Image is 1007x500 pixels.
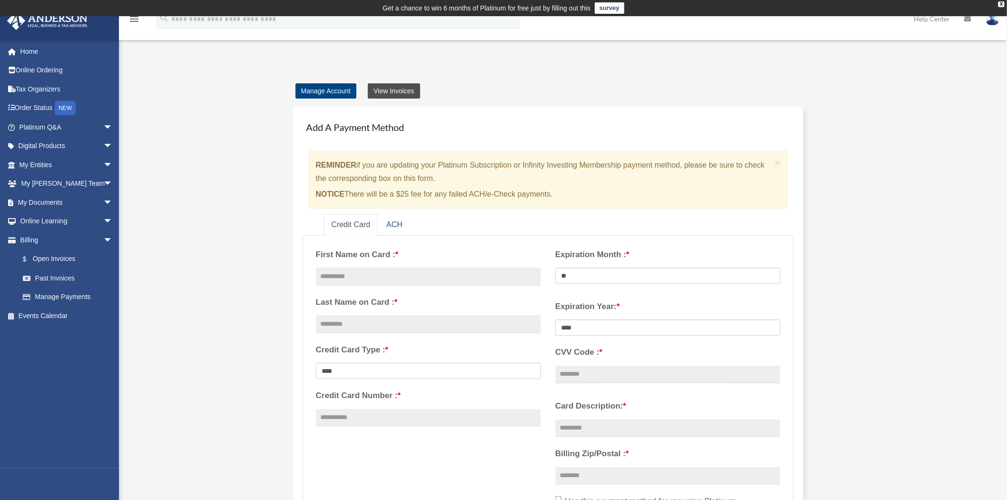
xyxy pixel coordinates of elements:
[998,1,1005,7] div: close
[368,83,420,99] a: View Invoices
[7,155,127,174] a: My Entitiesarrow_drop_down
[7,118,127,137] a: Platinum Q&Aarrow_drop_down
[316,161,356,169] strong: REMINDER
[383,2,591,14] div: Get a chance to win 6 months of Platinum for free just by filling out this
[103,193,122,212] span: arrow_drop_down
[55,101,76,115] div: NEW
[316,389,541,403] label: Credit Card Number :
[28,253,33,265] span: $
[308,151,789,209] div: if you are updating your Platinum Subscription or Infinity Investing Membership payment method, p...
[379,214,410,236] a: ACH
[7,306,127,325] a: Events Calendar
[13,250,127,269] a: $Open Invoices
[103,212,122,231] span: arrow_drop_down
[13,269,127,288] a: Past Invoices
[103,137,122,156] span: arrow_drop_down
[13,288,122,307] a: Manage Payments
[7,61,127,80] a: Online Ordering
[986,12,1000,26] img: User Pic
[128,17,140,25] a: menu
[159,13,169,23] i: search
[316,295,541,310] label: Last Name on Card :
[7,80,127,99] a: Tax Organizers
[324,214,378,236] a: Credit Card
[555,300,780,314] label: Expiration Year:
[128,13,140,25] i: menu
[296,83,356,99] a: Manage Account
[775,158,781,168] button: Close
[595,2,624,14] a: survey
[775,157,781,168] span: ×
[103,155,122,175] span: arrow_drop_down
[7,193,127,212] a: My Documentsarrow_drop_down
[4,11,90,30] img: Anderson Advisors Platinum Portal
[7,137,127,156] a: Digital Productsarrow_drop_down
[316,190,345,198] strong: NOTICE
[555,447,780,461] label: Billing Zip/Postal :
[7,99,127,118] a: Order StatusNEW
[303,117,794,138] h4: Add A Payment Method
[7,42,127,61] a: Home
[7,230,127,250] a: Billingarrow_drop_down
[555,399,780,413] label: Card Description:
[316,248,541,262] label: First Name on Card :
[103,230,122,250] span: arrow_drop_down
[555,248,780,262] label: Expiration Month :
[7,174,127,193] a: My [PERSON_NAME] Teamarrow_drop_down
[316,343,541,357] label: Credit Card Type :
[555,345,780,360] label: CVV Code :
[103,174,122,194] span: arrow_drop_down
[316,188,771,201] p: There will be a $25 fee for any failed ACH/e-Check payments.
[103,118,122,137] span: arrow_drop_down
[7,212,127,231] a: Online Learningarrow_drop_down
